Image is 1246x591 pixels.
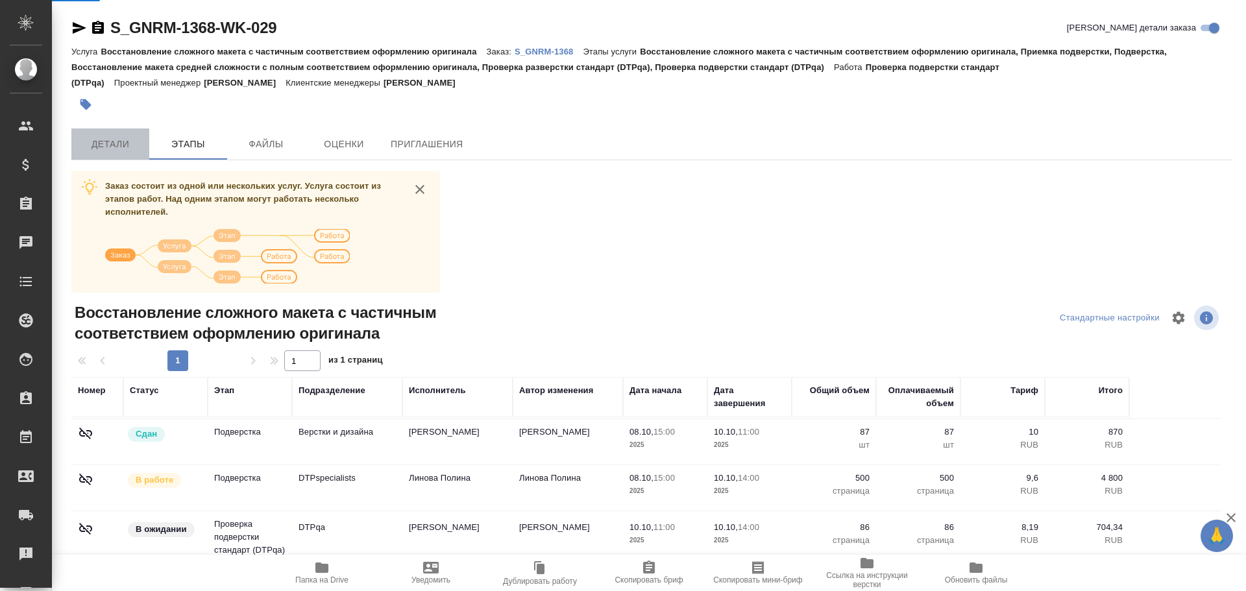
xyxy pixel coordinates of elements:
[90,20,106,36] button: Скопировать ссылку
[267,555,376,591] button: Папка на Drive
[204,78,286,88] p: [PERSON_NAME]
[78,384,106,397] div: Номер
[487,47,515,56] p: Заказ:
[402,465,513,511] td: Линова Полина
[714,485,785,498] p: 2025
[1201,520,1233,552] button: 🙏
[328,352,383,371] span: из 1 страниц
[503,577,577,586] span: Дублировать работу
[71,47,101,56] p: Услуга
[583,47,640,56] p: Этапы услуги
[798,534,870,547] p: страница
[714,439,785,452] p: 2025
[629,439,701,452] p: 2025
[1057,308,1163,328] div: split button
[1051,472,1123,485] p: 4 800
[615,575,683,585] span: Скопировать бриф
[515,47,583,56] p: S_GNRM-1368
[714,384,785,410] div: Дата завершения
[738,473,759,483] p: 14:00
[945,575,1008,585] span: Обновить файлы
[1194,306,1221,330] span: Посмотреть информацию
[922,555,1031,591] button: Обновить файлы
[214,426,286,439] p: Подверстка
[798,472,870,485] p: 500
[654,473,675,483] p: 15:00
[136,523,187,536] p: В ожидании
[883,521,954,534] p: 86
[130,384,159,397] div: Статус
[1051,426,1123,439] p: 870
[714,473,738,483] p: 10.10,
[798,439,870,452] p: шт
[136,474,173,487] p: В работе
[214,518,286,557] p: Проверка подверстки стандарт (DTPqa)
[292,419,402,464] td: Верстки и дизайна
[629,485,701,498] p: 2025
[1010,384,1038,397] div: Тариф
[654,522,675,532] p: 11:00
[883,485,954,498] p: страница
[1051,485,1123,498] p: RUB
[71,90,100,119] button: Добавить тэг
[376,555,485,591] button: Уведомить
[1163,302,1194,333] span: Настроить таблицу
[79,136,141,152] span: Детали
[967,439,1038,452] p: RUB
[629,427,654,437] p: 08.10,
[515,45,583,56] a: S_GNRM-1368
[513,465,623,511] td: Линова Полина
[292,514,402,560] td: DTPqa
[299,384,365,397] div: Подразделение
[967,426,1038,439] p: 10
[101,47,486,56] p: Восстановление сложного макета с частичным соответствием оформлению оригинала
[967,534,1038,547] p: RUB
[214,472,286,485] p: Подверстка
[410,180,430,199] button: close
[295,575,348,585] span: Папка на Drive
[71,302,458,344] span: Восстановление сложного макета с частичным соответствием оформлению оригинала
[798,521,870,534] p: 86
[411,575,450,585] span: Уведомить
[1051,521,1123,534] p: 704,34
[629,473,654,483] p: 08.10,
[798,485,870,498] p: страница
[214,384,234,397] div: Этап
[883,534,954,547] p: страница
[1067,21,1196,34] span: [PERSON_NAME] детали заказа
[967,485,1038,498] p: RUB
[738,427,759,437] p: 11:00
[883,426,954,439] p: 87
[402,514,513,560] td: [PERSON_NAME]
[967,521,1038,534] p: 8,19
[105,181,381,217] span: Заказ состоит из одной или нескольких услуг. Услуга состоит из этапов работ. Над одним этапом мог...
[292,465,402,511] td: DTPspecialists
[286,78,384,88] p: Клиентские менеджеры
[409,384,466,397] div: Исполнитель
[883,384,954,410] div: Оплачиваемый объем
[513,514,623,560] td: [PERSON_NAME]
[384,78,465,88] p: [PERSON_NAME]
[391,136,463,152] span: Приглашения
[714,522,738,532] p: 10.10,
[1051,439,1123,452] p: RUB
[883,472,954,485] p: 500
[485,555,594,591] button: Дублировать работу
[714,427,738,437] p: 10.10,
[71,20,87,36] button: Скопировать ссылку для ЯМессенджера
[654,427,675,437] p: 15:00
[402,419,513,464] td: [PERSON_NAME]
[1099,384,1123,397] div: Итого
[713,575,802,585] span: Скопировать мини-бриф
[114,78,204,88] p: Проектный менеджер
[136,428,157,440] p: Сдан
[714,534,785,547] p: 2025
[519,384,593,397] div: Автор изменения
[798,426,870,439] p: 87
[738,522,759,532] p: 14:00
[594,555,703,591] button: Скопировать бриф
[1051,534,1123,547] p: RUB
[812,555,922,591] button: Ссылка на инструкции верстки
[883,439,954,452] p: шт
[313,136,375,152] span: Оценки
